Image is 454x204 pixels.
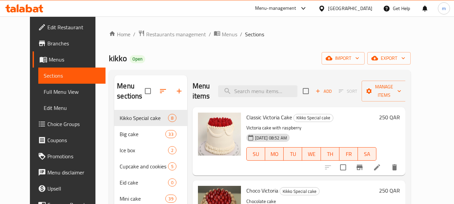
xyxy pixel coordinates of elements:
[47,185,100,193] span: Upsell
[165,195,176,203] div: items
[362,81,407,101] button: Manage items
[120,146,168,154] div: Ice box
[268,149,281,159] span: MO
[33,19,106,35] a: Edit Restaurant
[33,35,106,51] a: Branches
[33,180,106,197] a: Upsell
[246,124,377,132] p: Victoria cake with raspberry
[171,83,187,99] button: Add section
[47,23,100,31] span: Edit Restaurant
[165,130,176,138] div: items
[246,147,265,161] button: SU
[130,56,145,62] span: Open
[373,54,405,63] span: export
[49,55,100,64] span: Menus
[284,147,302,161] button: TU
[168,115,176,121] span: 8
[193,81,210,101] h2: Menu items
[265,147,284,161] button: MO
[33,51,106,68] a: Menus
[38,68,106,84] a: Sections
[33,148,106,164] a: Promotions
[379,186,400,195] h6: 250 QAR
[120,195,165,203] span: Mini cake
[321,147,339,161] button: TH
[47,120,100,128] span: Choice Groups
[214,30,237,39] a: Menus
[109,51,127,66] span: kikko
[44,88,100,96] span: Full Menu View
[379,113,400,122] h6: 250 QAR
[168,179,176,186] span: 0
[47,39,100,47] span: Branches
[386,159,403,175] button: delete
[141,84,155,98] span: Select all sections
[33,116,106,132] a: Choice Groups
[342,149,355,159] span: FR
[249,149,262,159] span: SU
[352,159,368,175] button: Branch-specific-item
[327,54,359,63] span: import
[209,30,211,38] li: /
[38,84,106,100] a: Full Menu View
[246,186,278,196] span: Choco Victoria
[442,5,446,12] span: m
[120,162,168,170] span: Cupcake and cookies
[120,114,168,122] span: Kikko Special cake
[218,85,297,97] input: search
[294,114,333,122] span: Kikko Special cake
[313,86,334,96] span: Add item
[373,163,381,171] a: Edit menu item
[168,146,176,154] div: items
[168,178,176,187] div: items
[367,52,411,65] button: export
[117,81,145,101] h2: Menu sections
[336,160,350,174] span: Select to update
[155,83,171,99] span: Sort sections
[198,113,241,156] img: Classic Victoria Cake
[358,147,376,161] button: SA
[286,149,299,159] span: TU
[313,86,334,96] button: Add
[361,149,374,159] span: SA
[130,55,145,63] div: Open
[120,130,165,138] div: Big cake
[33,132,106,148] a: Coupons
[222,30,237,38] span: Menus
[114,158,187,174] div: Cupcake and cookies5
[245,30,264,38] span: Sections
[146,30,206,38] span: Restaurants management
[367,83,401,99] span: Manage items
[114,126,187,142] div: Big cake33
[47,168,100,176] span: Menu disclaimer
[168,114,176,122] div: items
[109,30,130,38] a: Home
[114,174,187,191] div: Eid cake0
[47,152,100,160] span: Promotions
[138,30,206,39] a: Restaurants management
[114,110,187,126] div: Kikko Special cake8
[166,131,176,137] span: 33
[38,100,106,116] a: Edit Menu
[240,30,242,38] li: /
[246,112,292,122] span: Classic Victoria Cake
[322,52,365,65] button: import
[166,196,176,202] span: 39
[299,84,313,98] span: Select section
[280,187,320,195] div: Kikko Special cake
[120,178,168,187] span: Eid cake
[334,86,362,96] span: Select section first
[255,4,296,12] div: Menu-management
[133,30,135,38] li: /
[252,135,290,141] span: [DATE] 08:52 AM
[280,188,319,195] span: Kikko Special cake
[168,163,176,170] span: 5
[44,72,100,80] span: Sections
[114,142,187,158] div: Ice box2
[302,147,321,161] button: WE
